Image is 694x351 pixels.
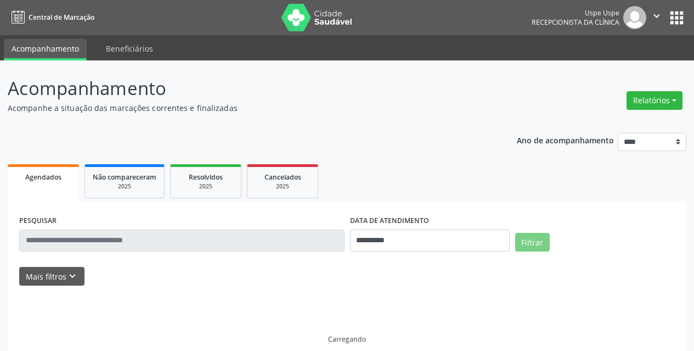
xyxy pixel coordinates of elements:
span: Agendados [25,172,61,182]
div: 2025 [93,182,156,191]
i:  [651,10,663,22]
button: Mais filtroskeyboard_arrow_down [19,267,84,286]
button:  [646,6,667,29]
a: Acompanhamento [4,39,87,60]
p: Acompanhe a situação das marcações correntes e finalizadas [8,102,483,114]
a: Beneficiários [98,39,161,58]
p: Ano de acompanhamento [517,133,614,147]
div: 2025 [178,182,233,191]
span: Central de Marcação [29,13,94,22]
div: Uspe Uspe [532,8,619,18]
label: PESQUISAR [19,213,57,230]
label: DATA DE ATENDIMENTO [350,213,429,230]
img: img [623,6,646,29]
a: Central de Marcação [8,8,94,26]
div: Carregando [328,335,366,344]
span: Resolvidos [189,172,223,182]
div: 2025 [255,182,310,191]
i: keyboard_arrow_down [66,270,78,282]
button: Filtrar [515,233,550,252]
span: Cancelados [264,172,301,182]
button: Relatórios [627,91,682,110]
p: Acompanhamento [8,75,483,102]
button: apps [667,8,686,27]
span: Não compareceram [93,172,156,182]
span: Recepcionista da clínica [532,18,619,27]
